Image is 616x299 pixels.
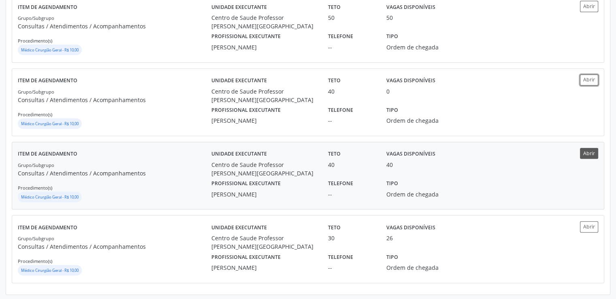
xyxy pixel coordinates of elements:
div: 0 [386,87,390,96]
div: 26 [386,234,393,242]
label: Tipo [386,251,398,263]
div: 40 [386,160,393,169]
div: 50 [328,13,375,22]
small: Médico Cirurgião Geral - R$ 10,00 [21,121,79,126]
label: Telefone [328,104,353,117]
small: Grupo/Subgrupo [18,15,54,21]
div: -- [328,43,375,51]
div: Centro de Saude Professor [PERSON_NAME][GEOGRAPHIC_DATA] [211,234,317,251]
div: Ordem de chegada [386,116,463,125]
small: Médico Cirurgião Geral - R$ 10,00 [21,47,79,53]
small: Procedimento(s) [18,185,52,191]
label: Teto [328,75,341,87]
small: Grupo/Subgrupo [18,162,54,168]
label: Unidade executante [211,75,267,87]
div: Centro de Saude Professor [PERSON_NAME][GEOGRAPHIC_DATA] [211,160,317,177]
button: Abrir [580,221,598,232]
label: Tipo [386,177,398,190]
div: Ordem de chegada [386,263,463,272]
label: Telefone [328,30,353,43]
label: Profissional executante [211,104,281,117]
label: Tipo [386,104,398,117]
label: Unidade executante [211,1,267,13]
small: Grupo/Subgrupo [18,235,54,241]
label: Item de agendamento [18,1,77,13]
label: Teto [328,1,341,13]
div: -- [328,263,375,272]
div: [PERSON_NAME] [211,190,317,199]
div: 30 [328,234,375,242]
label: Teto [328,148,341,160]
label: Tipo [386,30,398,43]
div: 50 [386,13,393,22]
button: Abrir [580,1,598,12]
label: Vagas disponíveis [386,148,435,160]
small: Procedimento(s) [18,258,52,264]
label: Profissional executante [211,30,281,43]
p: Consultas / Atendimentos / Acompanhamentos [18,96,211,104]
label: Teto [328,221,341,234]
label: Vagas disponíveis [386,75,435,87]
small: Médico Cirurgião Geral - R$ 10,00 [21,194,79,200]
div: -- [328,116,375,125]
small: Procedimento(s) [18,38,52,44]
small: Médico Cirurgião Geral - R$ 10,00 [21,268,79,273]
div: 40 [328,87,375,96]
button: Abrir [580,75,598,85]
p: Consultas / Atendimentos / Acompanhamentos [18,22,211,30]
label: Item de agendamento [18,75,77,87]
div: Ordem de chegada [386,43,463,51]
p: Consultas / Atendimentos / Acompanhamentos [18,242,211,251]
div: Centro de Saude Professor [PERSON_NAME][GEOGRAPHIC_DATA] [211,13,317,30]
label: Unidade executante [211,221,267,234]
label: Vagas disponíveis [386,221,435,234]
label: Unidade executante [211,148,267,160]
label: Telefone [328,177,353,190]
div: Centro de Saude Professor [PERSON_NAME][GEOGRAPHIC_DATA] [211,87,317,104]
div: [PERSON_NAME] [211,116,317,125]
label: Item de agendamento [18,221,77,234]
button: Abrir [580,148,598,159]
small: Grupo/Subgrupo [18,89,54,95]
div: -- [328,190,375,199]
div: Ordem de chegada [386,190,463,199]
label: Item de agendamento [18,148,77,160]
div: [PERSON_NAME] [211,43,317,51]
label: Telefone [328,251,353,263]
small: Procedimento(s) [18,111,52,117]
p: Consultas / Atendimentos / Acompanhamentos [18,169,211,177]
div: [PERSON_NAME] [211,263,317,272]
div: 40 [328,160,375,169]
label: Profissional executante [211,177,281,190]
label: Vagas disponíveis [386,1,435,13]
label: Profissional executante [211,251,281,263]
